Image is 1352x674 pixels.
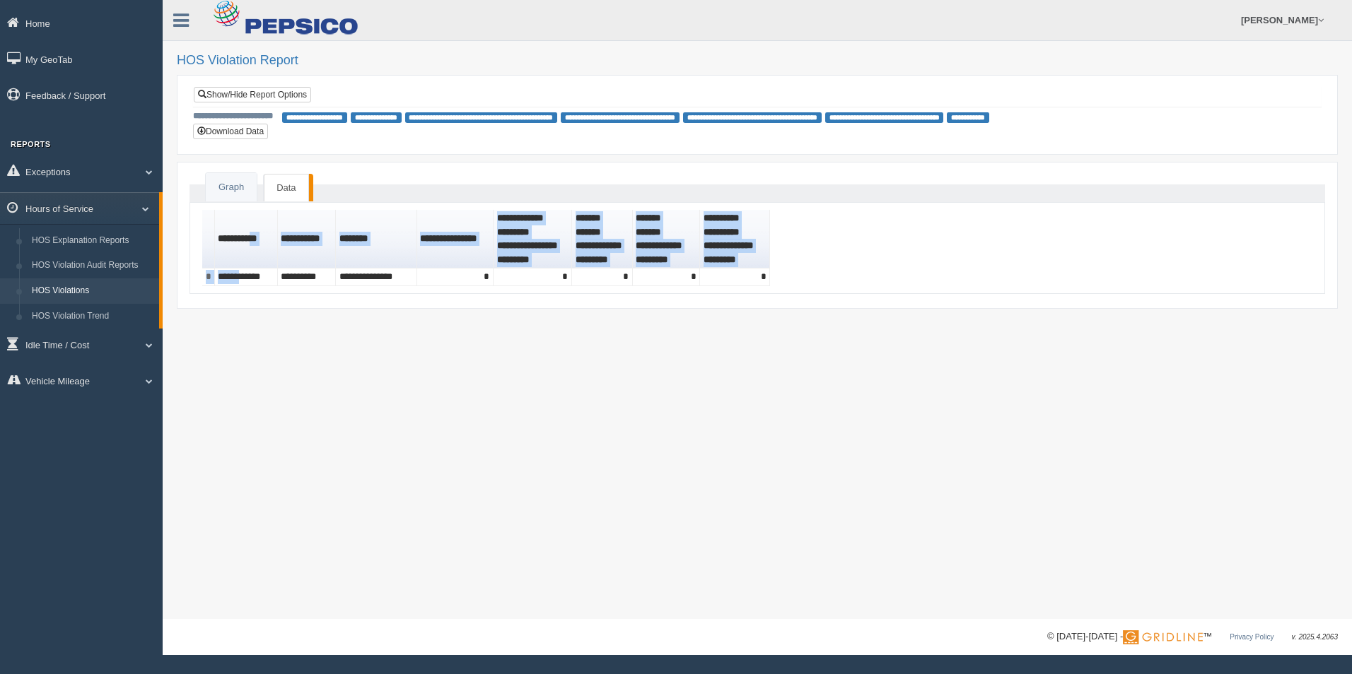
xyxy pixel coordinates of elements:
[25,228,159,254] a: HOS Explanation Reports
[572,210,633,268] th: Sort column
[278,210,337,268] th: Sort column
[1230,633,1274,641] a: Privacy Policy
[25,253,159,278] a: HOS Violation Audit Reports
[633,210,701,268] th: Sort column
[700,210,770,268] th: Sort column
[206,173,257,202] a: Graph
[193,124,268,139] button: Download Data
[25,278,159,304] a: HOS Violations
[264,174,308,202] a: Data
[194,87,311,102] a: Show/Hide Report Options
[215,210,278,268] th: Sort column
[1123,630,1203,644] img: Gridline
[1292,633,1338,641] span: v. 2025.4.2063
[177,54,1338,68] h2: HOS Violation Report
[25,304,159,329] a: HOS Violation Trend
[417,210,494,268] th: Sort column
[494,210,572,268] th: Sort column
[1047,629,1338,644] div: © [DATE]-[DATE] - ™
[336,210,416,268] th: Sort column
